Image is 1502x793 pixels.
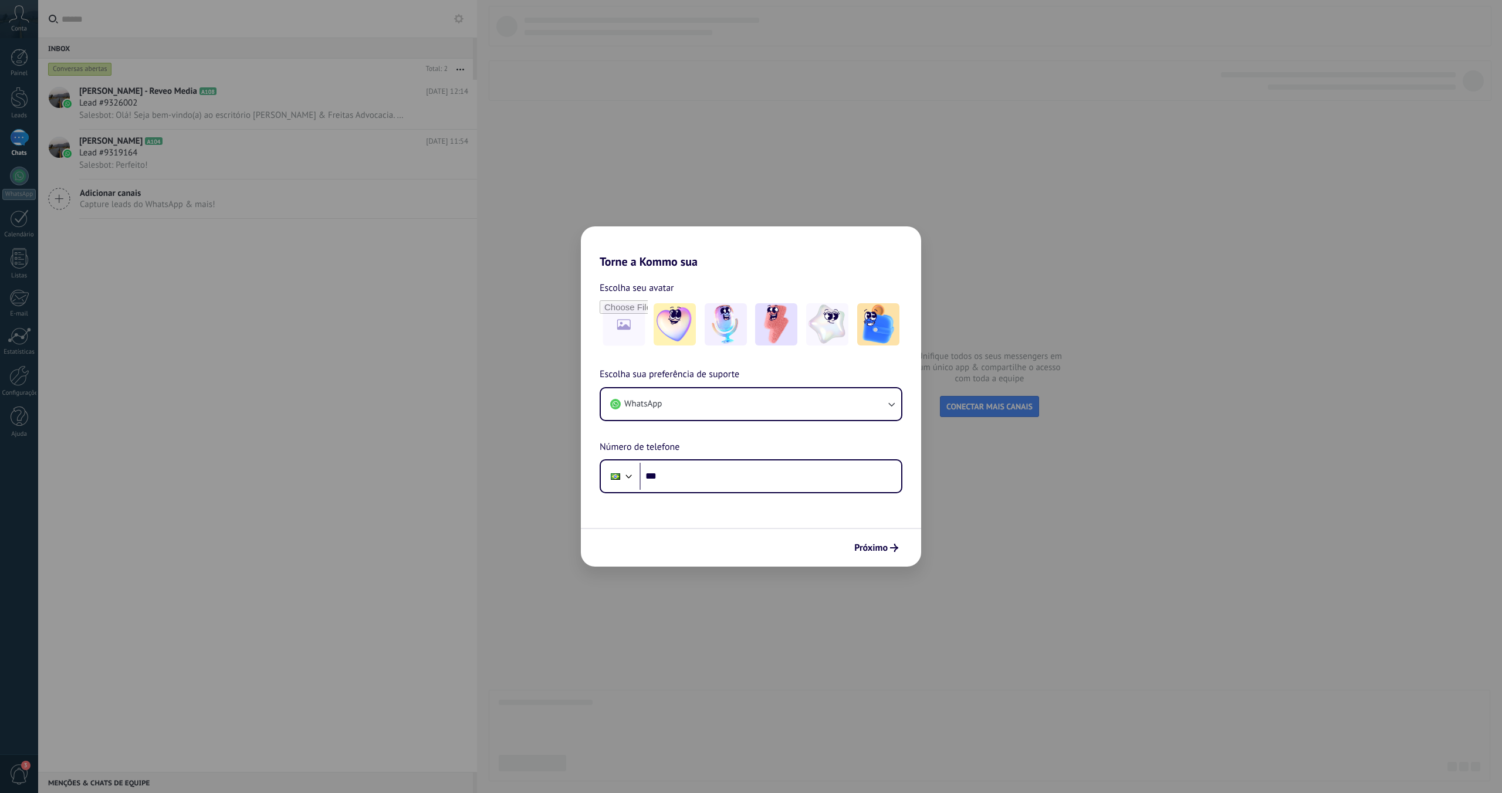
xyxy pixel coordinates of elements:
span: Próximo [854,544,888,552]
h2: Torne a Kommo sua [581,226,921,269]
button: Próximo [849,538,904,558]
img: -1.jpeg [654,303,696,345]
span: Escolha sua preferência de suporte [600,367,739,382]
span: Escolha seu avatar [600,280,674,296]
span: Número de telefone [600,440,679,455]
div: Brazil: + 55 [604,464,627,489]
img: -4.jpeg [806,303,848,345]
button: WhatsApp [601,388,901,420]
img: -3.jpeg [755,303,797,345]
img: -2.jpeg [705,303,747,345]
span: WhatsApp [624,398,662,410]
img: -5.jpeg [857,303,899,345]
